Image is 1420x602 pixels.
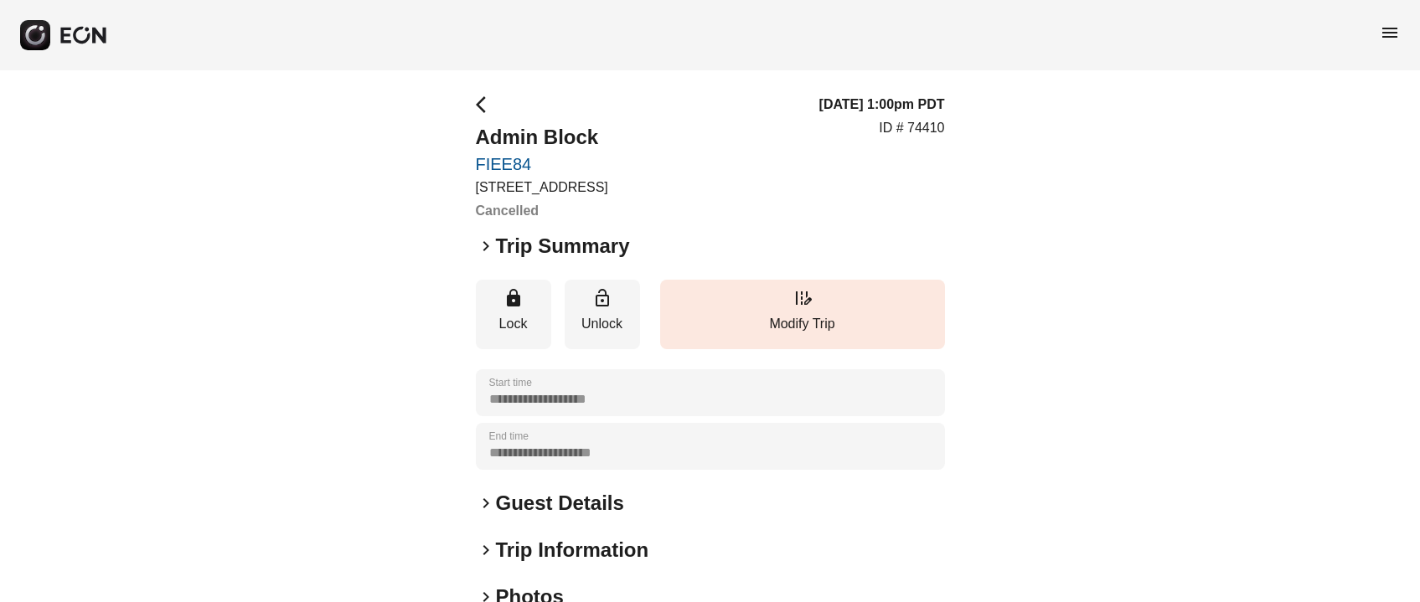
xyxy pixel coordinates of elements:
[496,490,624,517] h2: Guest Details
[476,236,496,256] span: keyboard_arrow_right
[573,314,632,334] p: Unlock
[476,540,496,560] span: keyboard_arrow_right
[1380,23,1400,43] span: menu
[660,280,945,349] button: Modify Trip
[496,233,630,260] h2: Trip Summary
[476,154,608,174] a: FIEE84
[496,537,649,563] h2: Trip Information
[476,95,496,115] span: arrow_back_ios
[819,95,945,115] h3: [DATE] 1:00pm PDT
[476,201,608,221] h3: Cancelled
[476,124,608,151] h2: Admin Block
[503,288,524,308] span: lock
[669,314,937,334] p: Modify Trip
[793,288,813,308] span: edit_road
[484,314,543,334] p: Lock
[565,280,640,349] button: Unlock
[879,118,944,138] p: ID # 74410
[476,493,496,513] span: keyboard_arrow_right
[476,280,551,349] button: Lock
[476,178,608,198] p: [STREET_ADDRESS]
[592,288,612,308] span: lock_open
